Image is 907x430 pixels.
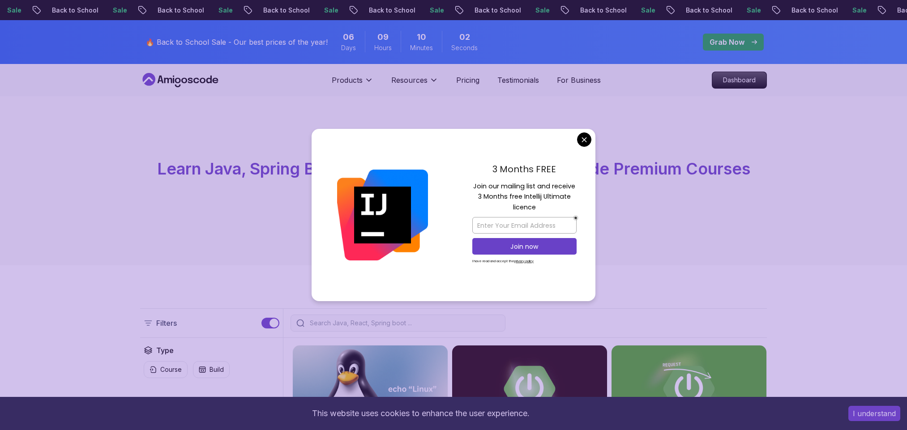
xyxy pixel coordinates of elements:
span: Hours [374,43,392,52]
p: Back to School [253,6,314,15]
button: Accept cookies [848,406,900,421]
p: Back to School [359,6,419,15]
p: Back to School [676,6,736,15]
h2: Type [156,345,174,356]
p: Products [332,75,363,85]
p: Sale [736,6,765,15]
button: Course [144,361,188,378]
p: Sale [208,6,237,15]
p: Build [210,365,224,374]
p: Sale [419,6,448,15]
button: Products [332,75,373,93]
span: 9 Hours [377,31,389,43]
a: Testimonials [497,75,539,85]
span: 10 Minutes [417,31,426,43]
p: Back to School [464,6,525,15]
p: Sale [314,6,342,15]
h2: Price [156,396,174,407]
p: Back to School [147,6,208,15]
div: This website uses cookies to enhance the user experience. [7,404,835,423]
a: Pricing [456,75,479,85]
p: Filters [156,318,177,328]
p: Sale [525,6,554,15]
p: Sale [103,6,131,15]
span: Minutes [410,43,433,52]
a: Dashboard [712,72,767,89]
p: Sale [631,6,659,15]
p: Dashboard [712,72,766,88]
p: Course [160,365,182,374]
span: Days [341,43,356,52]
span: Seconds [451,43,478,52]
p: 🔥 Back to School Sale - Our best prices of the year! [145,37,328,47]
p: Back to School [781,6,842,15]
input: Search Java, React, Spring boot ... [308,319,500,328]
p: Master in-demand skills like Java, Spring Boot, DevOps, React, and more through hands-on, expert-... [303,185,604,222]
p: Back to School [570,6,631,15]
span: 2 Seconds [459,31,470,43]
button: Resources [391,75,438,93]
p: Back to School [42,6,103,15]
button: Build [193,361,230,378]
span: 6 Days [343,31,354,43]
span: Learn Java, Spring Boot, DevOps & More with Amigoscode Premium Courses [157,159,750,179]
p: Sale [842,6,871,15]
p: Resources [391,75,428,85]
p: Grab Now [710,37,744,47]
a: For Business [557,75,601,85]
